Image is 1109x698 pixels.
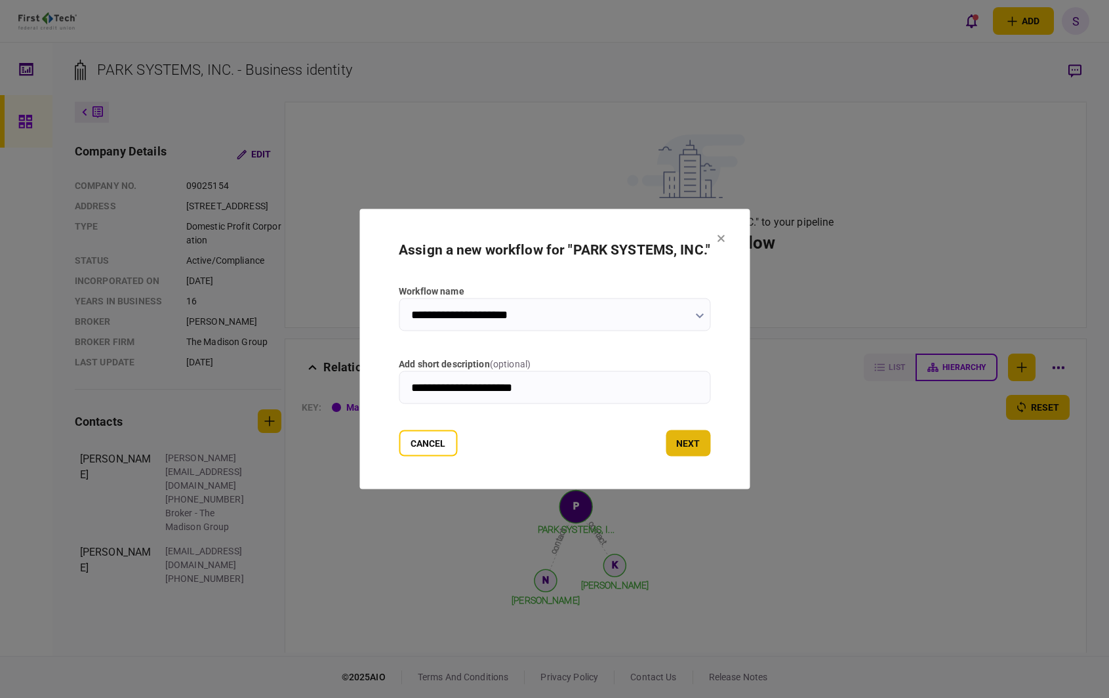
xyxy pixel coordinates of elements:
[399,358,710,371] label: add short description
[399,298,710,331] input: Workflow name
[399,285,710,298] label: Workflow name
[399,371,710,404] input: add short description
[666,430,710,457] button: next
[399,242,710,258] h2: Assign a new workflow for "PARK SYSTEMS, INC."
[490,359,531,369] span: ( optional )
[399,430,457,457] button: Cancel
